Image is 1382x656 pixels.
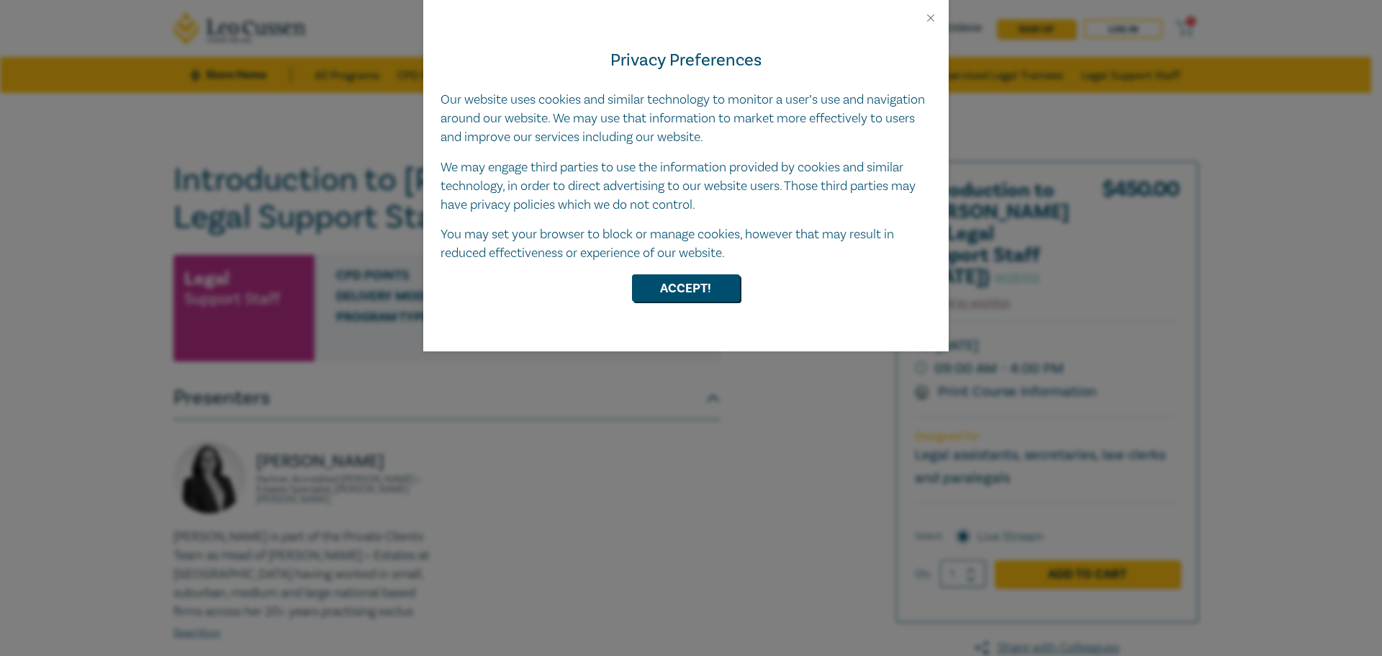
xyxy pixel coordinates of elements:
[924,12,937,24] button: Close
[632,274,740,302] button: Accept!
[441,91,931,147] p: Our website uses cookies and similar technology to monitor a user’s use and navigation around our...
[441,225,931,263] p: You may set your browser to block or manage cookies, however that may result in reduced effective...
[441,48,931,73] h4: Privacy Preferences
[441,158,931,215] p: We may engage third parties to use the information provided by cookies and similar technology, in...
